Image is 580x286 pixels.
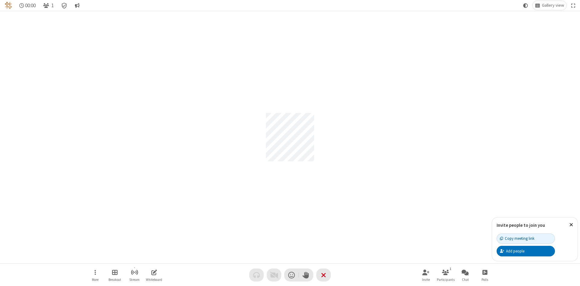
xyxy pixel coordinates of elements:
[476,266,494,284] button: Open poll
[25,3,36,8] span: 00:00
[542,3,564,8] span: Gallery view
[5,2,12,9] img: QA Selenium DO NOT DELETE OR CHANGE
[497,222,545,228] label: Invite people to join you
[482,278,488,281] span: Polls
[145,266,163,284] button: Open shared whiteboard
[422,278,430,281] span: Invite
[86,266,104,284] button: Open menu
[565,217,578,232] button: Close popover
[316,268,331,281] button: End or leave meeting
[125,266,143,284] button: Start streaming
[299,268,313,281] button: Raise hand
[249,268,264,281] button: Audio problem - check your Internet connection or call by phone
[106,266,124,284] button: Manage Breakout Rooms
[497,233,555,244] button: Copy meeting link
[267,268,281,281] button: Video
[108,278,121,281] span: Breakout
[129,278,140,281] span: Stream
[92,278,98,281] span: More
[497,246,555,256] button: Add people
[17,1,38,10] div: Timer
[146,278,162,281] span: Whiteboard
[40,1,56,10] button: Open participant list
[500,236,534,241] div: Copy meeting link
[437,266,455,284] button: Open participant list
[437,278,455,281] span: Participants
[521,1,530,10] button: Using system theme
[72,1,82,10] button: Conversation
[417,266,435,284] button: Invite participants (Alt+I)
[59,1,70,10] div: Meeting details Encryption enabled
[284,268,299,281] button: Send a reaction
[456,266,474,284] button: Open chat
[569,1,578,10] button: Fullscreen
[533,1,566,10] button: Change layout
[462,278,469,281] span: Chat
[448,266,453,272] div: 1
[51,3,54,8] span: 1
